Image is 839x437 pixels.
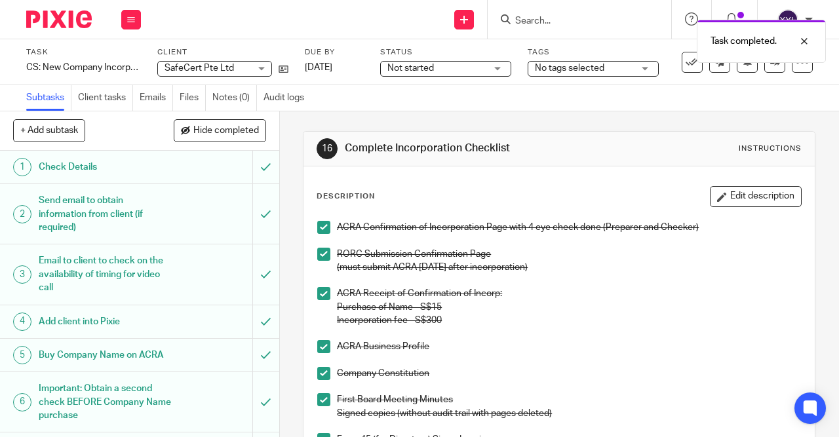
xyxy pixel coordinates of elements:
[174,119,266,142] button: Hide completed
[140,85,173,111] a: Emails
[39,251,172,297] h1: Email to client to check on the availability of timing for video call
[337,407,801,420] p: Signed copies (without audit trail with pages deleted)
[26,61,141,74] div: CS: New Company Incorporation
[263,85,311,111] a: Audit logs
[305,63,332,72] span: [DATE]
[337,221,801,234] p: ACRA Confirmation of Incorporation Page with 4 eye check done (Preparer and Checker)
[39,379,172,425] h1: Important: Obtain a second check BEFORE Company Name purchase
[387,64,434,73] span: Not started
[157,47,288,58] label: Client
[13,313,31,331] div: 4
[212,85,257,111] a: Notes (0)
[13,265,31,284] div: 3
[337,367,801,380] p: Company Constitution
[26,10,92,28] img: Pixie
[193,126,259,136] span: Hide completed
[39,191,172,237] h1: Send email to obtain information from client (if required)
[165,64,234,73] span: SafeCert Pte Ltd
[78,85,133,111] a: Client tasks
[345,142,587,155] h1: Complete Incorporation Checklist
[337,340,801,353] p: ACRA Business Profile
[337,314,801,327] p: Incorporation fee - S$300
[39,157,172,177] h1: Check Details
[26,47,141,58] label: Task
[337,393,801,406] p: First Board Meeting Minutes
[380,47,511,58] label: Status
[317,191,375,202] p: Description
[13,119,85,142] button: + Add subtask
[337,301,801,314] p: Purchase of Name - S$15
[13,346,31,364] div: 5
[26,85,71,111] a: Subtasks
[39,312,172,332] h1: Add client into Pixie
[710,186,802,207] button: Edit description
[777,9,798,30] img: svg%3E
[317,138,338,159] div: 16
[13,393,31,411] div: 6
[535,64,604,73] span: No tags selected
[13,205,31,223] div: 2
[337,287,801,300] p: ACRA Receipt of Confirmation of Incorp:
[180,85,206,111] a: Files
[337,261,801,274] p: (must submit ACRA [DATE] after incorporation)
[711,35,777,48] p: Task completed.
[39,345,172,365] h1: Buy Company Name on ACRA
[739,143,802,154] div: Instructions
[305,47,364,58] label: Due by
[337,248,801,261] p: RORC Submission Confirmation Page
[13,158,31,176] div: 1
